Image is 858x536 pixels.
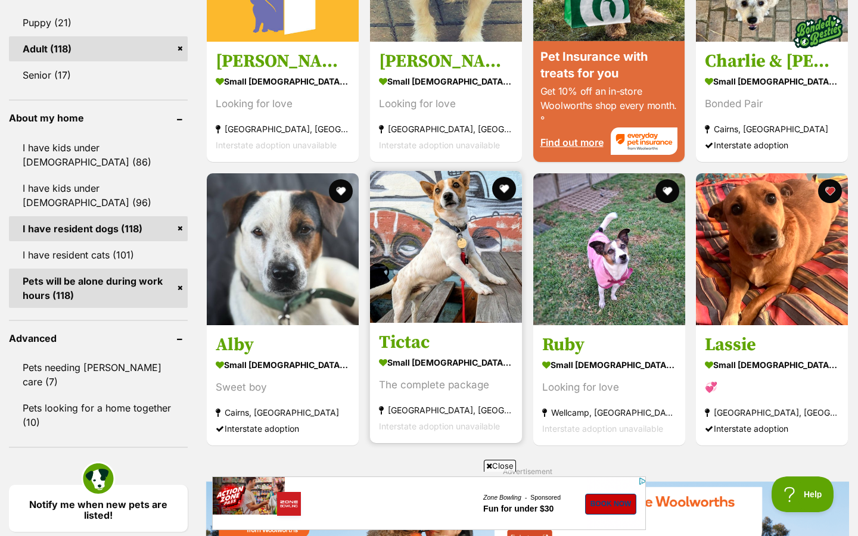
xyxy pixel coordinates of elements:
[9,485,188,532] a: Notify me when new pets are listed!
[370,322,522,443] a: Tictac small [DEMOGRAPHIC_DATA] Dog The complete package [GEOGRAPHIC_DATA], [GEOGRAPHIC_DATA] Int...
[9,135,188,174] a: I have kids under [DEMOGRAPHIC_DATA] (86)
[271,27,349,38] a: Fun for under $30
[216,121,350,137] strong: [GEOGRAPHIC_DATA], [GEOGRAPHIC_DATA]
[705,404,839,420] strong: [GEOGRAPHIC_DATA], [GEOGRAPHIC_DATA]
[216,379,350,395] div: Sweet boy
[329,179,353,203] button: favourite
[542,404,676,420] strong: Wellcamp, [GEOGRAPHIC_DATA]
[216,334,350,356] h3: Alby
[9,216,188,241] a: I have resident dogs (118)
[696,325,848,445] a: Lassie small [DEMOGRAPHIC_DATA] Dog 💞 [GEOGRAPHIC_DATA], [GEOGRAPHIC_DATA] Interstate adoption
[370,41,522,162] a: [PERSON_NAME] small [DEMOGRAPHIC_DATA] Dog Looking for love [GEOGRAPHIC_DATA], [GEOGRAPHIC_DATA] ...
[379,354,513,371] strong: small [DEMOGRAPHIC_DATA] Dog
[9,269,188,308] a: Pets will be alone during work hours (118)
[9,36,188,61] a: Adult (118)
[705,96,839,112] div: Bonded Pair
[542,334,676,356] h3: Ruby
[379,50,513,73] h3: [PERSON_NAME]
[705,420,839,437] div: Interstate adoption
[271,17,318,25] a: Zone Bowling
[216,50,350,73] h3: [PERSON_NAME]
[379,402,513,418] strong: [GEOGRAPHIC_DATA], [GEOGRAPHIC_DATA]
[379,421,500,431] span: Interstate adoption unavailable
[370,171,522,323] img: Tictac - Jack Russell Terrier Dog
[705,379,839,395] div: 💞
[9,63,188,88] a: Senior (17)
[542,356,676,373] strong: small [DEMOGRAPHIC_DATA] Dog
[772,476,834,512] iframe: Help Scout Beacon - Open
[207,41,359,162] a: [PERSON_NAME] small [DEMOGRAPHIC_DATA] Dog Looking for love [GEOGRAPHIC_DATA], [GEOGRAPHIC_DATA] ...
[207,325,359,445] a: Alby small [DEMOGRAPHIC_DATA] Dog Sweet boy Cairns, [GEOGRAPHIC_DATA] Interstate adoption
[696,41,848,162] a: Charlie & [PERSON_NAME] small [DEMOGRAPHIC_DATA] Dog Bonded Pair Cairns, [GEOGRAPHIC_DATA] Inters...
[9,355,188,394] a: Pets needing [PERSON_NAME] care (7)
[378,23,419,32] span: Book Now
[484,460,516,472] span: Close
[9,10,188,35] a: Puppy (21)
[379,140,500,150] span: Interstate adoption unavailable
[216,420,350,437] div: Interstate adoption
[542,379,676,395] div: Looking for love
[379,73,513,90] strong: small [DEMOGRAPHIC_DATA] Dog
[503,467,552,476] span: Advertisement
[492,177,516,201] button: favourite
[379,331,513,354] h3: Tictac
[533,173,685,325] img: Ruby - Jack Russell Terrier Dog
[696,173,848,325] img: Lassie - Mixed Dog
[705,121,839,137] strong: Cairns, [GEOGRAPHIC_DATA]
[9,242,188,267] a: I have resident cats (101)
[788,2,848,61] img: bonded besties
[373,17,425,38] a: Book Now
[705,50,839,73] h3: Charlie & [PERSON_NAME]
[705,73,839,90] strong: small [DEMOGRAPHIC_DATA] Dog
[818,179,842,203] button: favourite
[379,377,513,393] div: The complete package
[216,73,350,90] strong: small [DEMOGRAPHIC_DATA] Dog
[379,121,513,137] strong: [GEOGRAPHIC_DATA], [GEOGRAPHIC_DATA]
[9,113,188,123] header: About my home
[216,404,350,420] strong: Cairns, [GEOGRAPHIC_DATA]
[379,96,513,112] div: Looking for love
[207,173,359,325] img: Alby - Jack Russell Terrier Dog
[216,140,337,150] span: Interstate adoption unavailable
[212,476,646,530] iframe: Advertisement
[216,96,350,112] div: Looking for love
[9,395,188,435] a: Pets looking for a home together (10)
[705,356,839,373] strong: small [DEMOGRAPHIC_DATA] Dog
[705,334,839,356] h3: Lassie
[1,1,434,54] a: image
[9,176,188,215] a: I have kids under [DEMOGRAPHIC_DATA] (96)
[655,179,679,203] button: favourite
[216,356,350,373] strong: small [DEMOGRAPHIC_DATA] Dog
[542,423,663,434] span: Interstate adoption unavailable
[318,17,349,25] a: Sponsored
[9,333,188,344] header: Advanced
[705,137,839,153] div: Interstate adoption
[533,325,685,445] a: Ruby small [DEMOGRAPHIC_DATA] Dog Looking for love Wellcamp, [GEOGRAPHIC_DATA] Interstate adoptio...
